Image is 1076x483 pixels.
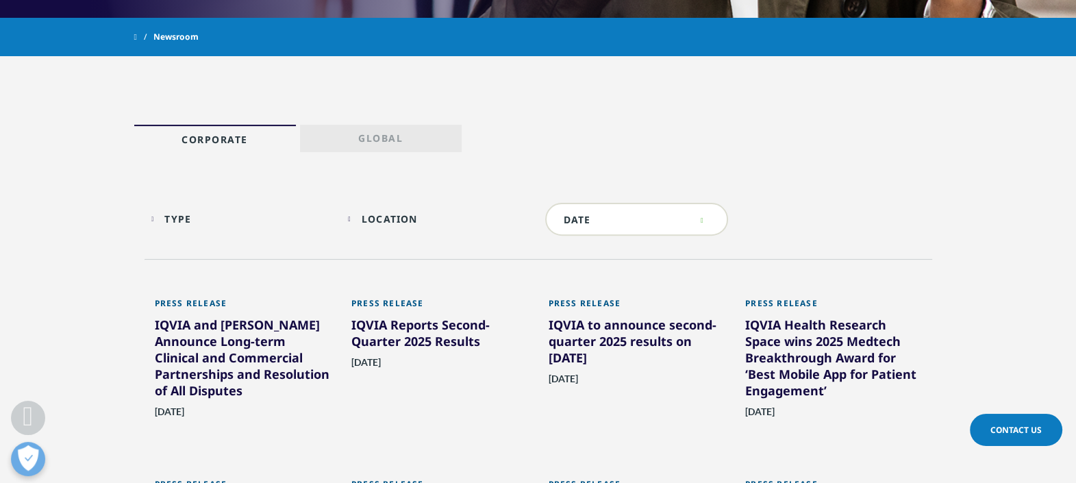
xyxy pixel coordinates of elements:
[11,442,45,476] button: Open Preferences
[134,125,296,152] a: Corporate
[358,132,403,151] p: Global
[745,317,922,404] div: IQVIA Health Research Space wins 2025 Medtech Breakthrough Award for ‘Best Mobile App for Patient...
[155,406,184,425] span: [DATE]
[153,25,199,49] span: Newsroom
[745,298,922,317] div: Press Release
[351,356,381,376] span: [DATE]
[351,317,528,355] div: IQVIA Reports Second-Quarter 2025 Results
[745,406,775,425] span: [DATE]
[155,298,331,317] div: Press Release
[990,424,1042,436] span: Contact Us
[351,298,528,317] div: Press Release
[549,298,725,317] div: Press Release
[970,414,1062,446] a: Contact Us
[155,317,331,404] div: IQVIA and [PERSON_NAME] Announce Long-term Clinical and Commercial Partnerships and Resolution of...
[164,212,191,225] div: Type facet.
[300,125,462,152] a: Global
[362,212,418,225] div: Location facet.
[182,133,248,152] p: Corporate
[549,373,578,393] span: [DATE]
[549,317,725,371] div: IQVIA to announce second-quarter 2025 results on [DATE]
[545,203,729,236] input: DATE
